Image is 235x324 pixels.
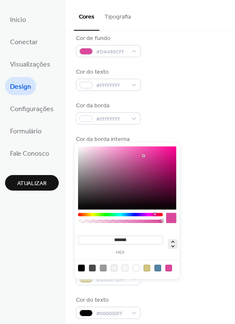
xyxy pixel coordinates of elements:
[111,265,117,271] div: rgb(243, 243, 243)
[76,101,139,110] div: Cor da borda
[100,265,107,271] div: rgb(153, 153, 153)
[5,144,54,162] a: Fale Conosco
[10,103,54,116] span: Configurações
[96,309,127,318] span: #000000FF
[5,175,59,191] button: Atualizar
[76,135,139,144] div: Cor da borda interna
[96,48,127,56] span: #DA489CFF
[133,265,139,271] div: rgb(255, 255, 255)
[10,13,26,27] span: Início
[122,265,128,271] div: rgb(248, 248, 248)
[76,68,139,77] div: Cor do texto
[10,125,42,138] span: Formulário
[5,32,43,50] a: Conectar
[144,265,150,271] div: rgb(211, 196, 125)
[78,265,85,271] div: rgb(0, 0, 0)
[78,250,163,255] label: hex
[5,55,55,73] a: Visualizações
[5,99,59,117] a: Configurações
[5,10,31,28] a: Início
[76,296,139,305] div: Cor do texto
[96,81,127,90] span: #FFFFFFFF
[10,58,50,71] span: Visualizações
[165,265,172,271] div: rgb(218, 72, 156)
[89,265,96,271] div: rgb(74, 74, 74)
[10,147,49,160] span: Fale Conosco
[96,276,127,284] span: #D3C47DFF
[5,77,36,95] a: Design
[96,115,127,124] span: #FFFFFFFF
[5,122,47,140] a: Formulário
[154,265,161,271] div: rgb(83, 131, 163)
[10,36,38,49] span: Conectar
[10,80,31,93] span: Design
[17,179,47,188] span: Atualizar
[76,34,139,43] div: Cor de fundo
